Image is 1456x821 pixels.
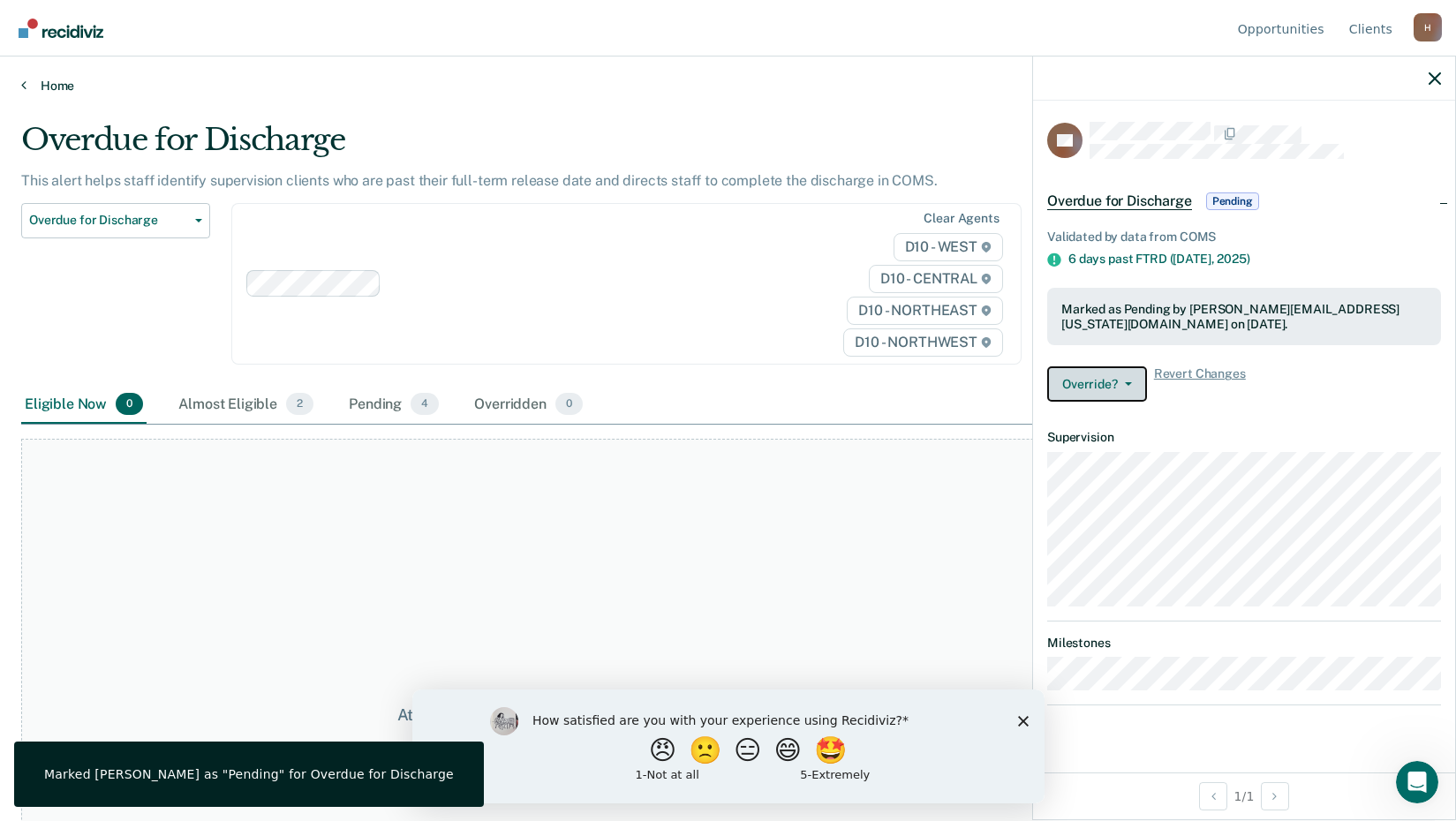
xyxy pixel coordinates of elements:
div: Marked [PERSON_NAME] as "Pending" for Overdue for Discharge [44,766,454,782]
span: D10 - NORTHEAST [847,297,1002,325]
span: D10 - NORTHWEST [843,328,1002,357]
img: Recidiviz [19,19,103,38]
span: 2025) [1217,252,1249,266]
button: Profile dropdown button [1414,13,1442,41]
span: Pending [1206,192,1259,210]
button: Previous Opportunity [1199,782,1227,810]
div: At this time, there are no clients who are Eligible Now. Please navigate to one of the other tabs. [375,705,1082,725]
div: Eligible Now [21,386,147,425]
div: Overdue for Discharge [21,122,1113,172]
iframe: Survey by Kim from Recidiviz [412,689,1045,803]
div: Marked as Pending by [PERSON_NAME][EMAIL_ADDRESS][US_STATE][DOMAIN_NAME] on [DATE]. [1061,302,1427,332]
a: Home [21,78,1435,94]
div: Almost Eligible [175,386,317,425]
div: 1 / 1 [1033,772,1455,819]
span: 4 [411,393,439,416]
div: Overdue for DischargePending [1033,173,1455,230]
span: Revert Changes [1154,366,1246,402]
p: This alert helps staff identify supervision clients who are past their full-term release date and... [21,172,938,189]
span: 0 [555,393,583,416]
iframe: Intercom live chat [1396,761,1438,803]
dt: Supervision [1047,430,1441,445]
div: Overridden [471,386,586,425]
div: 6 days past FTRD ([DATE], [1068,252,1441,267]
button: Override? [1047,366,1147,402]
span: Overdue for Discharge [1047,192,1192,210]
div: Clear agents [924,211,999,226]
dt: Milestones [1047,636,1441,651]
span: Overdue for Discharge [29,213,188,228]
button: Next Opportunity [1261,782,1289,810]
span: D10 - CENTRAL [869,265,1003,293]
span: D10 - WEST [894,233,1003,261]
div: Validated by data from COMS [1047,230,1441,245]
span: 0 [116,393,143,416]
span: 2 [286,393,313,416]
div: Pending [345,386,442,425]
div: H [1414,13,1442,41]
